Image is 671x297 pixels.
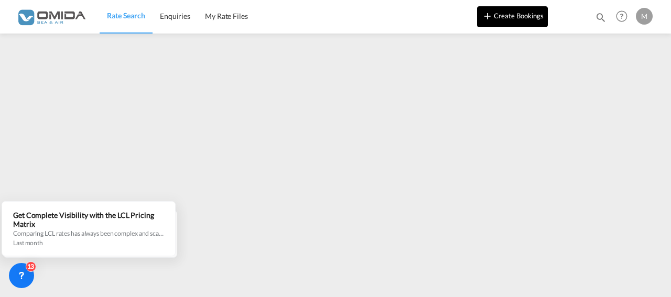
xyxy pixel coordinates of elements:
[205,12,248,20] span: My Rate Files
[481,9,494,22] md-icon: icon-plus 400-fg
[595,12,607,23] md-icon: icon-magnify
[16,5,86,28] img: 459c566038e111ed959c4fc4f0a4b274.png
[107,11,145,20] span: Rate Search
[477,6,548,27] button: icon-plus 400-fgCreate Bookings
[636,8,653,25] div: M
[595,12,607,27] div: icon-magnify
[613,7,631,25] span: Help
[160,12,190,20] span: Enquiries
[613,7,636,26] div: Help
